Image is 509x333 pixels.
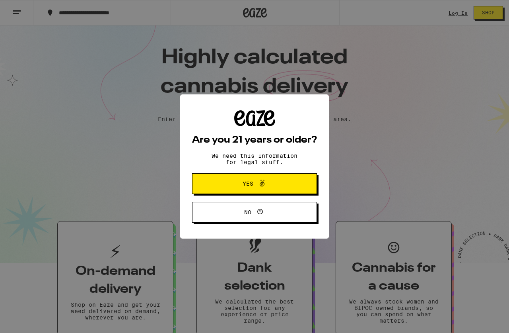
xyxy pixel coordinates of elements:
span: No [244,210,251,215]
button: No [192,202,317,223]
h2: Are you 21 years or older? [192,135,317,145]
span: Yes [243,181,253,186]
button: Yes [192,173,317,194]
p: We need this information for legal stuff. [205,153,304,165]
span: Hi. Need any help? [5,6,57,12]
